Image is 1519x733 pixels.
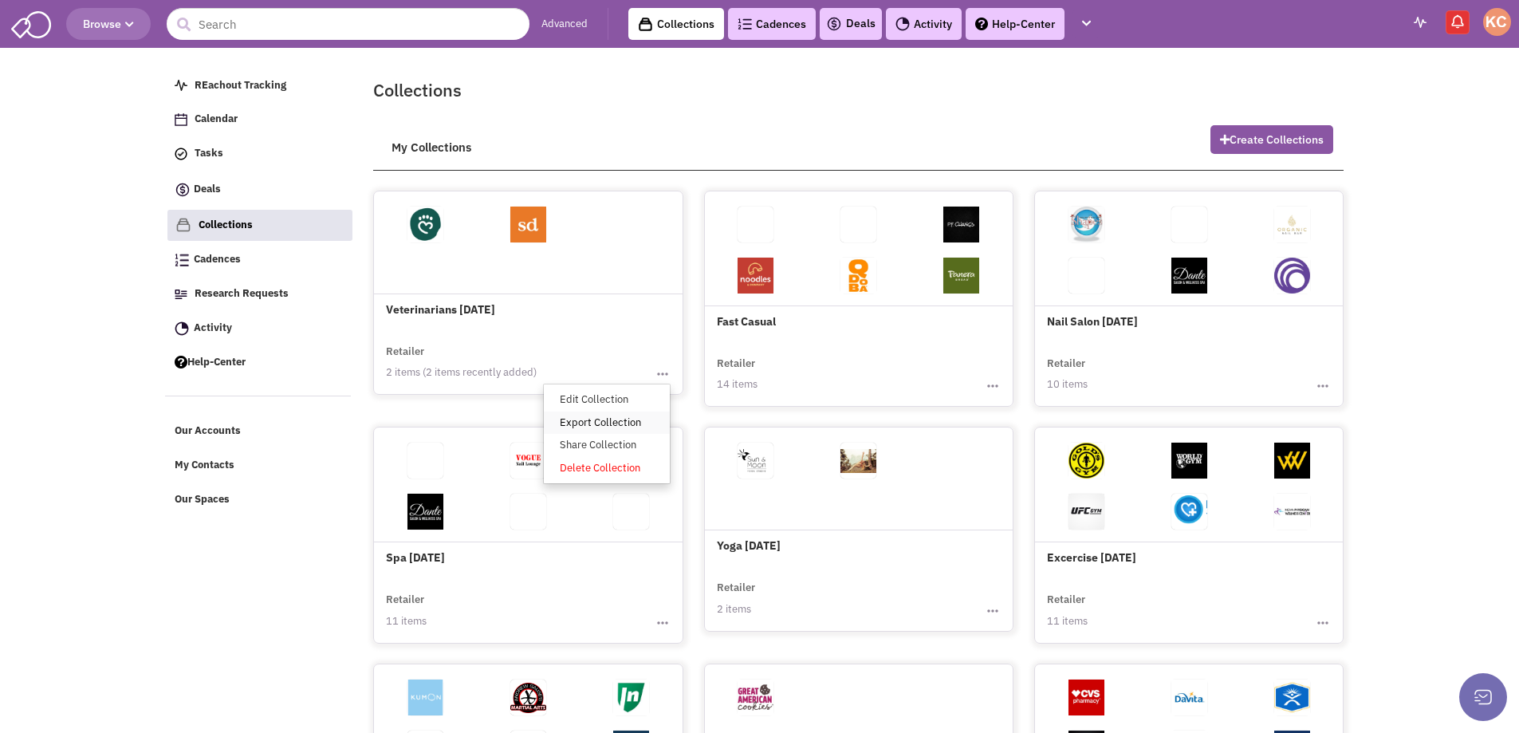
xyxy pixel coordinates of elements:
[1068,680,1104,715] img: www.cvs.com
[167,416,352,447] a: Our Accounts
[613,680,649,715] img: www.incouragemartialarts.com
[638,17,653,32] img: icon-collection-lavender-black.svg
[175,290,187,299] img: Research.png
[175,217,191,233] img: icon-collection-lavender.png
[1274,207,1310,242] img: www.organicnailbar.us
[373,78,1344,101] h2: Collections
[167,451,352,481] a: My Contacts
[195,286,289,300] span: Research Requests
[1068,494,1104,530] img: ufcgym.com
[167,173,352,207] a: Deals
[167,348,352,378] a: Help-Center
[423,365,537,379] span: (2 items recently added)
[544,435,670,458] a: Share Collection
[175,424,241,438] span: Our Accounts
[167,71,352,101] a: REachout Tracking
[1047,357,1331,372] div: Retailer
[175,356,187,368] img: help.png
[840,258,876,294] img: www.qdoba.com
[717,602,751,616] span: 2 items
[199,218,253,231] span: Collections
[1047,614,1088,628] span: 11 items
[840,449,876,473] img: siriomyoga.com
[195,112,238,126] span: Calendar
[544,457,670,480] a: Delete Collection
[1047,377,1088,391] span: 10 items
[895,17,910,31] img: Activity.png
[717,357,1001,372] div: Retailer
[510,683,546,713] img: www.rvtkd.com
[384,132,479,163] span: My Collections
[167,210,353,241] a: Collections
[386,614,427,628] span: 11 items
[826,14,842,33] img: icon-deals.svg
[628,8,724,40] a: Collections
[738,18,752,30] img: Cadences_logo.png
[975,18,988,30] img: help.png
[175,180,191,199] img: icon-deals.svg
[167,104,352,135] a: Calendar
[386,365,420,379] span: 2 items
[1068,207,1104,242] img: shapessalons.com
[175,459,234,472] span: My Contacts
[175,492,230,506] span: Our Spaces
[544,412,670,435] a: Export Collection
[195,78,286,92] span: REachout Tracking
[717,377,758,391] span: 14 items
[1047,593,1331,608] div: Retailer
[167,8,529,40] input: Search
[167,139,352,169] a: Tasks
[966,8,1064,40] a: Help-Center
[1274,494,1310,530] img: www.novaphysicianwellness.com
[826,14,876,33] a: Deals
[175,148,187,160] img: icon-tasks.png
[167,313,352,344] a: Activity
[541,17,588,32] a: Advanced
[886,8,962,40] a: Activity
[175,254,189,266] img: Cadences_logo.png
[386,345,670,360] div: Retailer
[717,581,1001,596] div: Retailer
[1068,443,1104,479] img: www.goldsgym.com
[728,8,816,40] a: Cadences
[194,253,241,266] span: Cadences
[167,485,352,515] a: Our Spaces
[194,321,232,334] span: Activity
[544,388,670,412] a: Edit Collection
[1210,125,1333,154] button: Create Collections
[738,258,773,294] img: www.noodles.com
[175,113,187,126] img: Calendar.png
[167,245,352,275] a: Cadences
[195,147,223,160] span: Tasks
[83,17,134,31] span: Browse
[1274,680,1310,715] img: ptsolutions.com
[66,8,151,40] button: Browse
[738,680,773,715] img: www.greatamericancookies.com
[1483,8,1511,36] img: Kayla Carter
[943,207,979,242] img: www.pfchangs.com
[386,593,670,608] div: Retailer
[11,8,51,38] img: SmartAdmin
[167,279,352,309] a: Research Requests
[175,321,189,336] img: Activity.png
